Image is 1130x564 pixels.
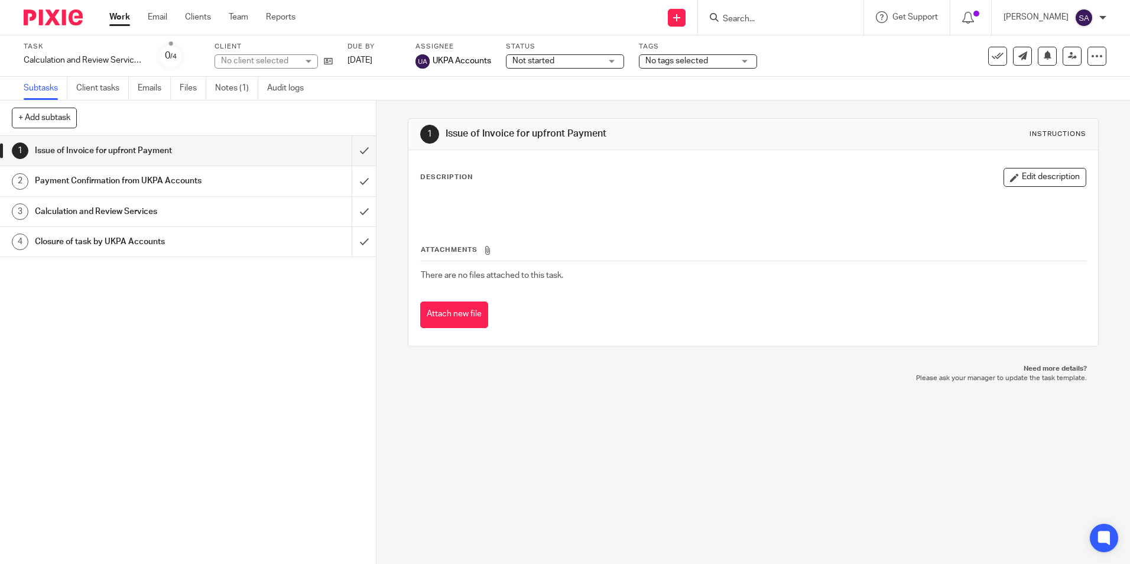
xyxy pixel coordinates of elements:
[420,374,1086,383] p: Please ask your manager to update the task template.
[221,55,298,67] div: No client selected
[109,11,130,23] a: Work
[24,42,142,51] label: Task
[12,108,77,128] button: + Add subtask
[12,234,28,250] div: 4
[170,53,177,60] small: /4
[415,42,491,51] label: Assignee
[165,49,177,63] div: 0
[420,125,439,144] div: 1
[1074,8,1093,27] img: svg%3E
[229,11,248,23] a: Team
[420,173,473,182] p: Description
[148,11,167,23] a: Email
[1004,168,1086,187] button: Edit description
[215,77,258,100] a: Notes (1)
[266,11,296,23] a: Reports
[185,11,211,23] a: Clients
[12,203,28,220] div: 3
[180,77,206,100] a: Files
[415,54,430,69] img: svg%3E
[12,173,28,190] div: 2
[512,57,554,65] span: Not started
[1030,129,1086,139] div: Instructions
[446,128,778,140] h1: Issue of Invoice for upfront Payment
[35,203,238,221] h1: Calculation and Review Services
[35,233,238,251] h1: Closure of task by UKPA Accounts
[506,42,624,51] label: Status
[138,77,171,100] a: Emails
[24,77,67,100] a: Subtasks
[892,13,938,21] span: Get Support
[1004,11,1069,23] p: [PERSON_NAME]
[35,172,238,190] h1: Payment Confirmation from UKPA Accounts
[348,56,372,64] span: [DATE]
[433,55,491,67] span: UKPA Accounts
[645,57,708,65] span: No tags selected
[76,77,129,100] a: Client tasks
[267,77,313,100] a: Audit logs
[35,142,238,160] h1: Issue of Invoice for upfront Payment
[421,247,478,253] span: Attachments
[24,9,83,25] img: Pixie
[24,54,142,66] div: Calculation and Review Services
[12,142,28,159] div: 1
[722,14,828,25] input: Search
[639,42,757,51] label: Tags
[348,42,401,51] label: Due by
[421,271,563,280] span: There are no files attached to this task.
[420,364,1086,374] p: Need more details?
[420,302,488,328] button: Attach new file
[215,42,333,51] label: Client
